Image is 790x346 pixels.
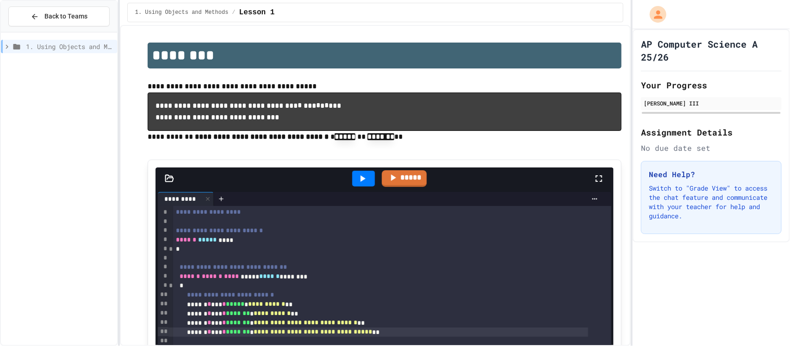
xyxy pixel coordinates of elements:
[44,12,87,21] span: Back to Teams
[640,4,669,25] div: My Account
[135,9,229,16] span: 1. Using Objects and Methods
[26,42,113,51] span: 1. Using Objects and Methods
[641,126,782,139] h2: Assignment Details
[232,9,235,16] span: /
[641,37,782,63] h1: AP Computer Science A 25/26
[649,169,774,180] h3: Need Help?
[8,6,110,26] button: Back to Teams
[239,7,275,18] span: Lesson 1
[641,79,782,92] h2: Your Progress
[644,99,779,107] div: [PERSON_NAME] III
[649,184,774,221] p: Switch to "Grade View" to access the chat feature and communicate with your teacher for help and ...
[641,142,782,154] div: No due date set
